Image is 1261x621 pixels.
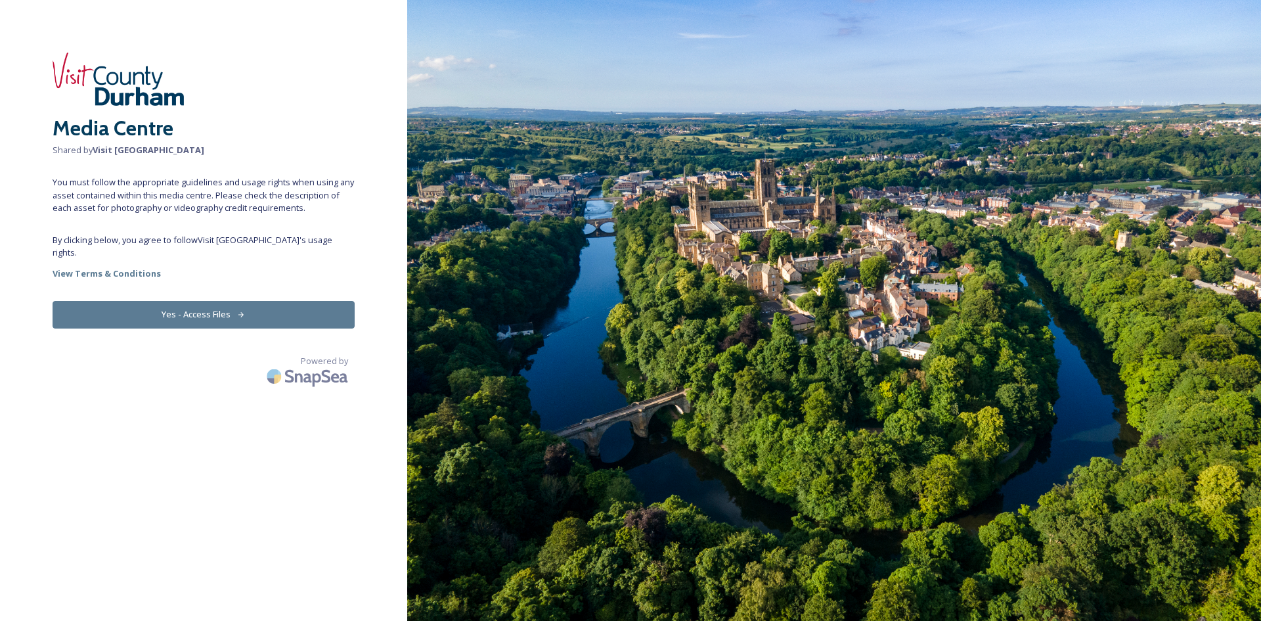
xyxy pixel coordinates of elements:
[53,267,161,279] strong: View Terms & Conditions
[53,53,184,106] img: header-logo.png
[53,234,355,259] span: By clicking below, you agree to follow Visit [GEOGRAPHIC_DATA] 's usage rights.
[53,301,355,328] button: Yes - Access Files
[53,265,355,281] a: View Terms & Conditions
[301,355,348,367] span: Powered by
[53,144,355,156] span: Shared by
[93,144,204,156] strong: Visit [GEOGRAPHIC_DATA]
[53,112,355,144] h2: Media Centre
[263,361,355,392] img: SnapSea Logo
[53,176,355,214] span: You must follow the appropriate guidelines and usage rights when using any asset contained within...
